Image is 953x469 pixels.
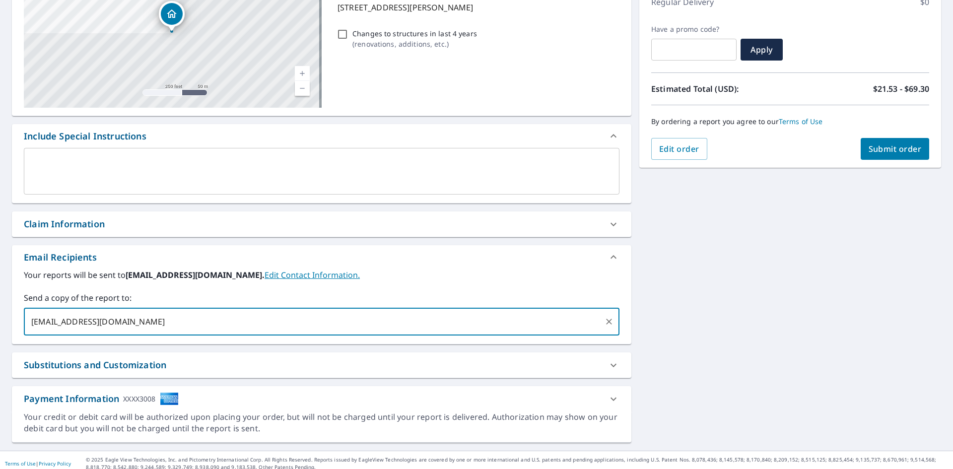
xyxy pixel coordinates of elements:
[5,461,71,467] p: |
[159,1,185,32] div: Dropped pin, building 1, Residential property, 400 Alverson Ave Albertville, AL 35950
[338,1,615,13] p: [STREET_ADDRESS][PERSON_NAME]
[24,217,105,231] div: Claim Information
[779,117,823,126] a: Terms of Use
[12,211,631,237] div: Claim Information
[160,392,179,405] img: cardImage
[352,39,477,49] p: ( renovations, additions, etc. )
[352,28,477,39] p: Changes to structures in last 4 years
[651,138,707,160] button: Edit order
[12,352,631,378] div: Substitutions and Customization
[123,392,155,405] div: XXXX3008
[24,251,97,264] div: Email Recipients
[265,269,360,280] a: EditContactInfo
[602,315,616,329] button: Clear
[24,411,619,434] div: Your credit or debit card will be authorized upon placing your order, but will not be charged unt...
[24,130,146,143] div: Include Special Instructions
[24,358,166,372] div: Substitutions and Customization
[5,460,36,467] a: Terms of Use
[861,138,930,160] button: Submit order
[24,292,619,304] label: Send a copy of the report to:
[126,269,265,280] b: [EMAIL_ADDRESS][DOMAIN_NAME].
[749,44,775,55] span: Apply
[12,245,631,269] div: Email Recipients
[12,386,631,411] div: Payment InformationXXXX3008cardImage
[651,83,790,95] p: Estimated Total (USD):
[741,39,783,61] button: Apply
[24,392,179,405] div: Payment Information
[39,460,71,467] a: Privacy Policy
[873,83,929,95] p: $21.53 - $69.30
[659,143,699,154] span: Edit order
[651,25,737,34] label: Have a promo code?
[651,117,929,126] p: By ordering a report you agree to our
[869,143,922,154] span: Submit order
[24,269,619,281] label: Your reports will be sent to
[12,124,631,148] div: Include Special Instructions
[295,81,310,96] a: Current Level 17, Zoom Out
[295,66,310,81] a: Current Level 17, Zoom In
